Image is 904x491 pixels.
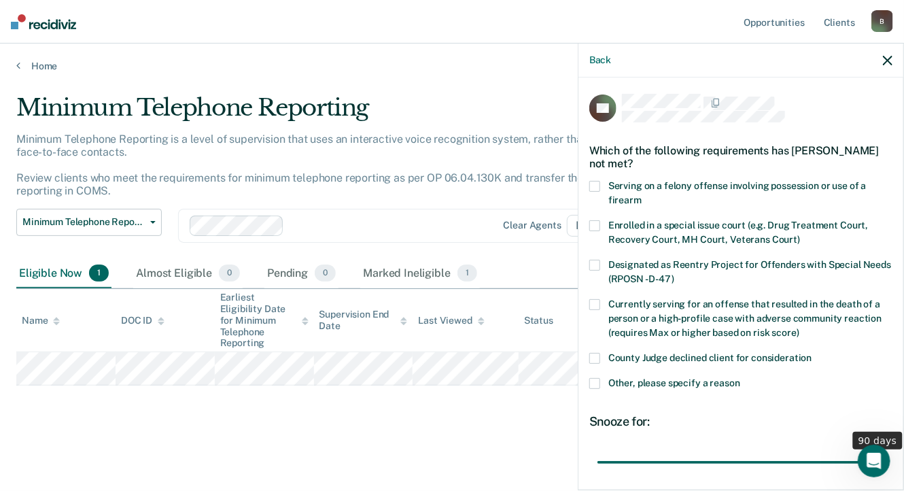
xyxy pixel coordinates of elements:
[133,259,243,289] div: Almost Eligible
[11,14,76,29] img: Recidiviz
[22,216,145,228] span: Minimum Telephone Reporting
[16,259,111,289] div: Eligible Now
[89,265,109,282] span: 1
[524,315,553,326] div: Status
[22,315,60,326] div: Name
[567,215,610,237] span: D6
[871,10,893,32] div: B
[16,94,695,133] div: Minimum Telephone Reporting
[589,133,892,181] div: Which of the following requirements has [PERSON_NAME] not met?
[219,265,240,282] span: 0
[264,259,338,289] div: Pending
[858,445,890,477] iframe: Intercom live chat
[608,352,812,363] span: County Judge declined client for consideration
[319,309,408,332] div: Supervision End Date
[457,265,477,282] span: 1
[220,292,309,349] div: Earliest Eligibility Date for Minimum Telephone Reporting
[589,414,892,429] div: Snooze for:
[16,133,674,198] p: Minimum Telephone Reporting is a level of supervision that uses an interactive voice recognition ...
[608,259,891,284] span: Designated as Reentry Project for Offenders with Special Needs (RPOSN - D-47)
[315,265,336,282] span: 0
[608,377,740,388] span: Other, please specify a reason
[608,220,868,245] span: Enrolled in a special issue court (e.g. Drug Treatment Court, Recovery Court, MH Court, Veterans ...
[608,299,882,338] span: Currently serving for an offense that resulted in the death of a person or a high-profile case wi...
[853,432,903,450] div: 90 days
[360,259,480,289] div: Marked Ineligible
[16,60,888,72] a: Home
[504,220,561,231] div: Clear agents
[121,315,164,326] div: DOC ID
[418,315,484,326] div: Last Viewed
[608,180,867,205] span: Serving on a felony offense involving possession or use of a firearm
[589,54,611,66] button: Back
